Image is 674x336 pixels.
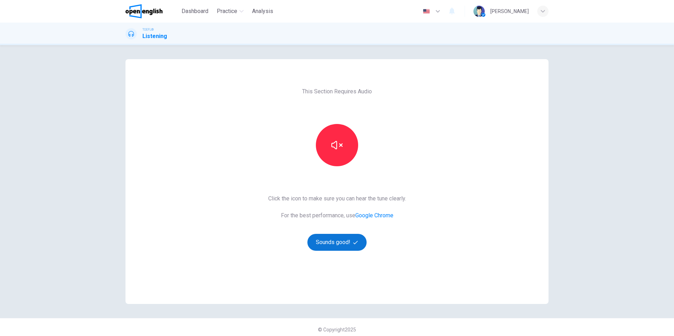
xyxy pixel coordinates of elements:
[249,5,276,18] button: Analysis
[268,194,406,203] span: Click the icon to make sure you can hear the tune clearly.
[355,212,393,219] a: Google Chrome
[125,4,163,18] img: OpenEnglish logo
[142,32,167,41] h1: Listening
[268,211,406,220] span: For the best performance, use
[252,7,273,15] span: Analysis
[182,7,208,15] span: Dashboard
[473,6,485,17] img: Profile picture
[490,7,529,15] div: [PERSON_NAME]
[422,9,431,14] img: en
[302,87,372,96] span: This Section Requires Audio
[214,5,246,18] button: Practice
[307,234,367,251] button: Sounds good!
[179,5,211,18] button: Dashboard
[125,4,179,18] a: OpenEnglish logo
[142,27,154,32] span: TOEFL®
[217,7,237,15] span: Practice
[318,327,356,332] span: © Copyright 2025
